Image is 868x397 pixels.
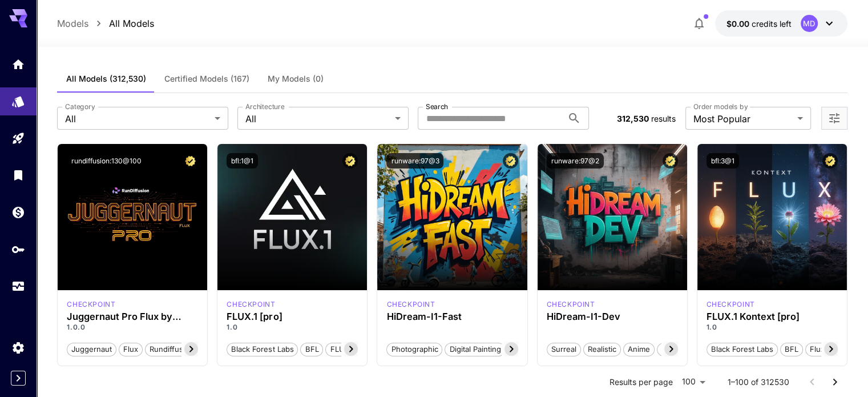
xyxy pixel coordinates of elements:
p: checkpoint [67,299,115,310]
button: bfl:1@1 [227,153,258,169]
span: All [65,112,210,126]
span: BFL [781,344,802,355]
div: Playground [11,127,25,142]
span: My Models (0) [268,74,324,84]
button: Certified Model – Vetted for best performance and includes a commercial license. [183,153,198,169]
div: fluxpro [227,299,275,310]
p: 1–100 of 312530 [728,376,789,388]
button: Black Forest Labs [706,342,778,356]
span: 312,530 [616,114,648,123]
button: rundiffusion:130@100 [67,153,146,169]
label: Search [426,102,448,111]
span: flux [119,344,142,355]
div: Home [11,57,25,71]
p: checkpoint [706,299,755,310]
span: results [651,114,675,123]
label: Category [65,102,95,111]
span: $0.00 [726,19,752,29]
div: API Keys [11,242,25,256]
span: Flux Kontext [806,344,858,355]
p: Results per page [609,376,673,388]
div: Usage [11,279,25,294]
button: Realistic [583,342,621,356]
button: Certified Model – Vetted for best performance and includes a commercial license. [663,153,678,169]
button: FLUX.1 [pro] [325,342,378,356]
div: $0.00 [726,18,792,30]
span: Surreal [547,344,580,355]
label: Order models by [693,102,748,111]
div: 100 [677,374,709,390]
a: All Models [109,17,154,30]
button: Certified Model – Vetted for best performance and includes a commercial license. [503,153,518,169]
span: rundiffusion [146,344,198,355]
label: Architecture [245,102,284,111]
div: MD [801,15,818,32]
nav: breadcrumb [57,17,154,30]
p: checkpoint [386,299,435,310]
div: Settings [11,340,25,355]
span: Digital Painting [445,344,504,355]
button: Stylized [657,342,693,356]
span: All Models (312,530) [66,74,146,84]
h3: FLUX.1 [pro] [227,311,358,322]
div: Models [11,91,25,105]
button: bfl:3@1 [706,153,739,169]
h3: FLUX.1 Kontext [pro] [706,311,838,322]
span: Anime [624,344,654,355]
div: Library [11,168,25,182]
div: Wallet [11,205,25,219]
button: Black Forest Labs [227,342,298,356]
button: BFL [300,342,323,356]
button: Anime [623,342,655,356]
button: Certified Model – Vetted for best performance and includes a commercial license. [822,153,838,169]
span: Realistic [584,344,620,355]
span: Photographic [387,344,442,355]
a: Models [57,17,88,30]
button: Go to next page [823,371,846,394]
p: checkpoint [227,299,275,310]
span: Most Popular [693,112,793,126]
span: juggernaut [67,344,116,355]
button: Certified Model – Vetted for best performance and includes a commercial license. [342,153,358,169]
h3: HiDream-I1-Dev [547,311,678,322]
span: BFL [301,344,322,355]
span: All [245,112,390,126]
h3: HiDream-I1-Fast [386,311,518,322]
button: flux [119,342,143,356]
button: Digital Painting [445,342,505,356]
button: rundiffusion [145,342,199,356]
div: FLUX.1 D [67,299,115,310]
p: 1.0 [706,322,838,332]
p: 1.0.0 [67,322,198,332]
button: runware:97@3 [386,153,443,169]
button: runware:97@2 [547,153,604,169]
p: checkpoint [547,299,595,310]
div: HiDream Dev [547,299,595,310]
p: 1.0 [227,322,358,332]
span: credits left [752,19,792,29]
button: Flux Kontext [805,342,858,356]
h3: Juggernaut Pro Flux by RunDiffusion [67,311,198,322]
div: HiDream Fast [386,299,435,310]
span: Certified Models (167) [164,74,249,84]
button: BFL [780,342,803,356]
span: FLUX.1 [pro] [326,344,378,355]
button: Expand sidebar [11,371,26,386]
button: $0.00MD [715,10,847,37]
button: Surreal [547,342,581,356]
button: Photographic [386,342,442,356]
button: Open more filters [827,111,841,126]
div: FLUX.1 Kontext [pro] [706,299,755,310]
span: Stylized [657,344,693,355]
span: Black Forest Labs [227,344,297,355]
button: juggernaut [67,342,116,356]
span: Black Forest Labs [707,344,777,355]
